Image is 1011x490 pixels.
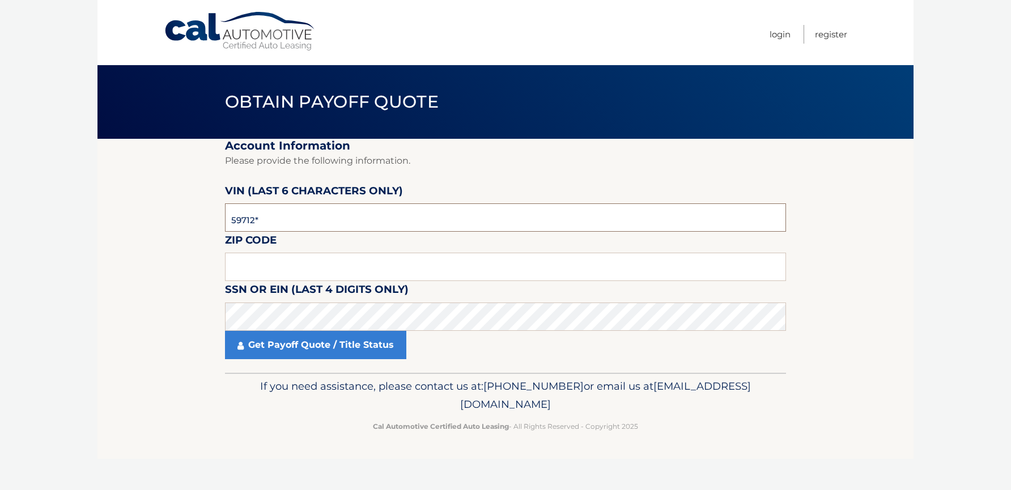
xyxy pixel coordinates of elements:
[164,11,317,52] a: Cal Automotive
[373,422,509,431] strong: Cal Automotive Certified Auto Leasing
[815,25,847,44] a: Register
[225,153,786,169] p: Please provide the following information.
[225,331,406,359] a: Get Payoff Quote / Title Status
[483,380,584,393] span: [PHONE_NUMBER]
[225,232,277,253] label: Zip Code
[770,25,791,44] a: Login
[232,420,779,432] p: - All Rights Reserved - Copyright 2025
[225,281,409,302] label: SSN or EIN (last 4 digits only)
[225,91,439,112] span: Obtain Payoff Quote
[232,377,779,414] p: If you need assistance, please contact us at: or email us at
[225,139,786,153] h2: Account Information
[225,182,403,203] label: VIN (last 6 characters only)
